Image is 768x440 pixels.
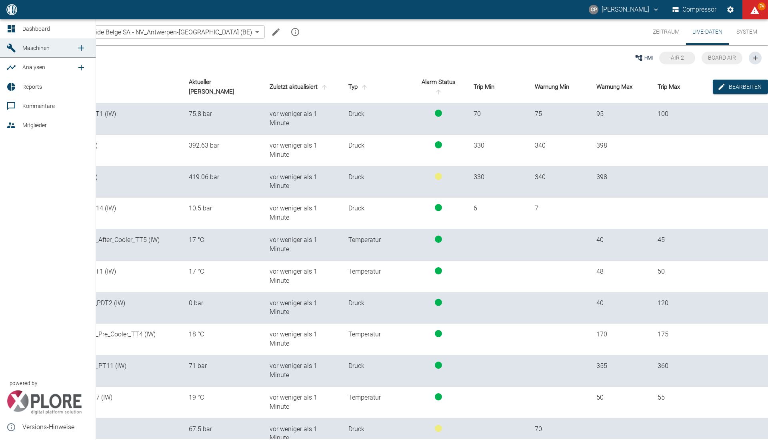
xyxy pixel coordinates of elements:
div: 11.10.2025, 16:11:39 [270,173,336,191]
div: 95 [596,108,645,119]
td: Temperatur [342,387,410,418]
td: Druck [342,292,410,324]
td: Druck [342,103,410,135]
div: 11.10.2025, 16:11:39 [270,267,336,286]
div: 71 bar [189,362,257,371]
span: Board Air [708,54,736,61]
span: sort-time [319,84,330,91]
td: Druck [342,355,410,387]
div: 340 [535,140,584,150]
span: Mitglieder [22,122,47,128]
td: Druck [342,135,410,166]
div: 330 [474,171,522,182]
div: 40 [596,234,645,245]
div: 11.10.2025, 16:11:39 [270,141,336,160]
div: 11.10.2025, 16:11:39 [270,299,336,317]
td: Druck [342,166,410,198]
div: 11.10.2025, 16:11:39 [270,236,336,254]
div: 330 [474,140,522,150]
span: status-running [435,362,442,369]
th: Zuletzt aktualisiert [263,71,342,103]
span: 74 [758,2,766,10]
div: 45 [658,234,706,245]
button: edit-alarms [713,80,768,94]
span: status-running [435,330,442,337]
th: Warnung Min [528,71,590,103]
td: Discharge_Side_1.Stage_PT11 (IW) [22,355,182,387]
td: Discharge_Side_1.Stage_After_Cooler_TT5 (IW) [22,229,182,261]
span: powered by [10,380,37,387]
button: System [729,19,765,45]
span: Versions-Hinweise [22,422,89,432]
div: 340 [535,171,584,182]
div: 398 [596,171,645,182]
div: 392.625 bar [189,141,257,150]
div: 170 [596,328,645,339]
div: 50 [596,392,645,402]
div: 75.8 bar [189,110,257,119]
button: Machine bearbeiten [268,24,284,40]
th: Typ [342,71,410,103]
span: status-running [435,110,442,117]
div: 50 [658,266,706,276]
div: 40 [596,297,645,308]
span: Analysen [22,64,45,70]
td: Suction_Side_1.Stage_TT1 (IW) [22,261,182,292]
span: status-running [435,267,442,274]
button: Einstellungen [723,2,738,17]
div: 11.10.2025, 16:11:39 [270,393,336,412]
div: 355 [596,360,645,371]
div: 11.10.2025, 16:11:39 [270,204,336,222]
div: 10.5 bar [189,204,257,213]
div: 360 [658,360,706,371]
span: status-running [435,236,442,243]
span: 13.0007/1_Air Liquide Belge SA - NV_Antwerpen-[GEOGRAPHIC_DATA] (BE) [42,28,252,37]
th: Aktueller [PERSON_NAME] [182,71,263,103]
a: new /analyses/list/0 [73,60,89,76]
div: 6 [474,202,522,213]
div: 48 [596,266,645,276]
span: status-running [435,141,442,148]
img: Xplore Logo [6,390,82,414]
span: sort-status [433,88,444,96]
td: Temperatur [342,229,410,261]
th: Trip Min [467,71,529,103]
div: 17 °C [189,236,257,245]
span: status-running [435,299,442,306]
td: Crankcase_Lube_Oil_TT7 (IW) [22,387,182,418]
div: 11.10.2025, 16:11:39 [270,110,336,128]
div: CP [589,5,598,14]
span: Reports [22,84,42,90]
div: 18 °C [189,330,257,339]
span: Air 2 [671,54,684,61]
div: 55 [658,392,706,402]
span: Kommentare [22,103,55,109]
span: status-running [435,393,442,400]
div: 67.5 bar [189,425,257,434]
div: 19 °C [189,393,257,402]
th: Warnung Max [590,71,652,103]
span: Maschinen [22,45,50,51]
div: 11.10.2025, 16:11:39 [270,362,336,380]
a: new /machines [73,40,89,56]
th: Name [22,71,182,103]
td: Druck [342,198,410,229]
img: logo [6,4,18,15]
td: Suction_Side_1.Stage_PT1 (IW) [22,103,182,135]
div: 100 [658,108,706,119]
th: Alarm Status [410,71,467,103]
td: Oil_Head_V1.2_Max (IW) [22,166,182,198]
button: Zeitraum [646,19,686,45]
span: Dashboard [22,26,50,32]
button: Live-Daten [686,19,729,45]
div: 75 [535,108,584,119]
div: 17 °C [189,267,257,276]
span: HMI [644,54,653,62]
td: Temperatur [342,324,410,355]
div: 11.10.2025, 16:11:39 [270,330,336,348]
td: Diff_Suction_Side_Filter_PDT2 (IW) [22,292,182,324]
div: 0 bar [189,299,257,308]
button: Compressor [671,2,718,17]
th: Trip Max [651,71,713,103]
div: 175 [658,328,706,339]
